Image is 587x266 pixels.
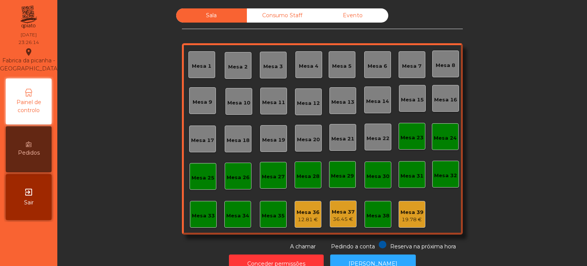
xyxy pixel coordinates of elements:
[24,199,34,207] span: Sair
[21,31,37,38] div: [DATE]
[299,62,318,70] div: Mesa 4
[290,243,316,250] span: A chamar
[297,209,319,216] div: Mesa 36
[332,215,355,223] div: 36.45 €
[390,243,456,250] span: Reserva na próxima hora
[401,216,423,224] div: 19.78 €
[227,174,250,181] div: Mesa 26
[18,39,39,46] div: 23:26:14
[402,62,422,70] div: Mesa 7
[192,212,215,220] div: Mesa 33
[262,136,285,144] div: Mesa 19
[318,8,388,23] div: Evento
[192,62,211,70] div: Mesa 1
[331,243,375,250] span: Pedindo a conta
[297,100,320,107] div: Mesa 12
[332,208,355,216] div: Mesa 37
[401,172,423,180] div: Mesa 31
[434,172,457,180] div: Mesa 32
[368,62,387,70] div: Mesa 6
[263,63,283,70] div: Mesa 3
[24,47,33,57] i: location_on
[434,134,457,142] div: Mesa 24
[331,172,354,180] div: Mesa 29
[262,173,285,181] div: Mesa 27
[331,135,354,143] div: Mesa 21
[434,96,457,104] div: Mesa 16
[24,188,33,197] i: exit_to_app
[401,134,423,142] div: Mesa 23
[297,173,319,180] div: Mesa 28
[226,212,249,220] div: Mesa 34
[366,98,389,105] div: Mesa 14
[332,62,352,70] div: Mesa 5
[227,137,250,144] div: Mesa 18
[191,174,214,182] div: Mesa 25
[193,98,212,106] div: Mesa 9
[297,216,319,224] div: 12.81 €
[366,173,389,180] div: Mesa 30
[331,98,354,106] div: Mesa 13
[227,99,250,107] div: Mesa 10
[18,149,40,157] span: Pedidos
[262,99,285,106] div: Mesa 11
[247,8,318,23] div: Consumo Staff
[366,135,389,142] div: Mesa 22
[19,4,38,31] img: qpiato
[262,212,285,220] div: Mesa 35
[176,8,247,23] div: Sala
[401,209,423,216] div: Mesa 39
[228,63,248,71] div: Mesa 2
[436,62,455,69] div: Mesa 8
[191,137,214,144] div: Mesa 17
[366,212,389,220] div: Mesa 38
[8,98,50,114] span: Painel de controlo
[401,96,424,104] div: Mesa 15
[297,136,320,144] div: Mesa 20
